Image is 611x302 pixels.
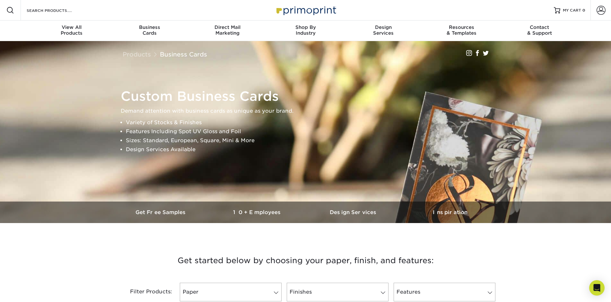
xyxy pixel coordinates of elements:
div: Marketing [188,24,266,36]
div: Products [33,24,111,36]
div: Services [345,24,423,36]
h3: 10+ Employees [209,209,306,215]
li: Sizes: Standard, European, Square, Mini & More [126,136,496,145]
span: Resources [423,24,501,30]
span: 0 [582,8,585,13]
a: View AllProducts [33,21,111,41]
div: & Templates [423,24,501,36]
a: Features [394,283,495,301]
span: Shop By [266,24,345,30]
a: Resources& Templates [423,21,501,41]
a: Design Services [306,202,402,223]
h1: Custom Business Cards [121,89,496,104]
li: Design Services Available [126,145,496,154]
div: Open Intercom Messenger [589,280,605,296]
img: Primoprint [274,3,338,17]
div: Cards [110,24,188,36]
div: & Support [501,24,579,36]
li: Variety of Stocks & Finishes [126,118,496,127]
a: Get Free Samples [113,202,209,223]
div: Industry [266,24,345,36]
a: Finishes [287,283,388,301]
div: Filter Products: [113,283,177,301]
a: Shop ByIndustry [266,21,345,41]
span: Direct Mail [188,24,266,30]
h3: Inspiration [402,209,498,215]
span: Business [110,24,188,30]
a: Direct MailMarketing [188,21,266,41]
a: 10+ Employees [209,202,306,223]
h3: Design Services [306,209,402,215]
input: SEARCH PRODUCTS..... [26,6,89,14]
a: Contact& Support [501,21,579,41]
h3: Get started below by choosing your paper, finish, and features: [118,246,493,275]
span: View All [33,24,111,30]
a: Business Cards [160,51,207,58]
a: Inspiration [402,202,498,223]
a: DesignServices [345,21,423,41]
span: Contact [501,24,579,30]
span: Design [345,24,423,30]
a: Paper [180,283,282,301]
span: MY CART [563,8,581,13]
a: BusinessCards [110,21,188,41]
li: Features Including Spot UV Gloss and Foil [126,127,496,136]
a: Products [123,51,151,58]
p: Demand attention with business cards as unique as your brand. [121,107,496,116]
h3: Get Free Samples [113,209,209,215]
